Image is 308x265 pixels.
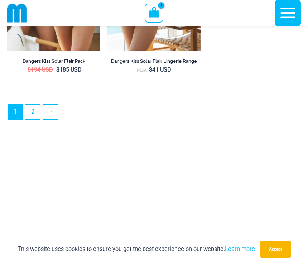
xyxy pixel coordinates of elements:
a: Page 2 [25,105,40,119]
img: cropped mm emblem [7,3,27,23]
button: Accept [260,241,291,258]
a: → [43,105,58,119]
p: This website uses cookies to ensure you get the best experience on our website. [18,244,255,254]
a: Learn more [225,246,255,252]
nav: Product Pagination [7,104,301,123]
span: Page 1 [8,105,23,119]
a: View Shopping Cart, empty [145,4,163,22]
